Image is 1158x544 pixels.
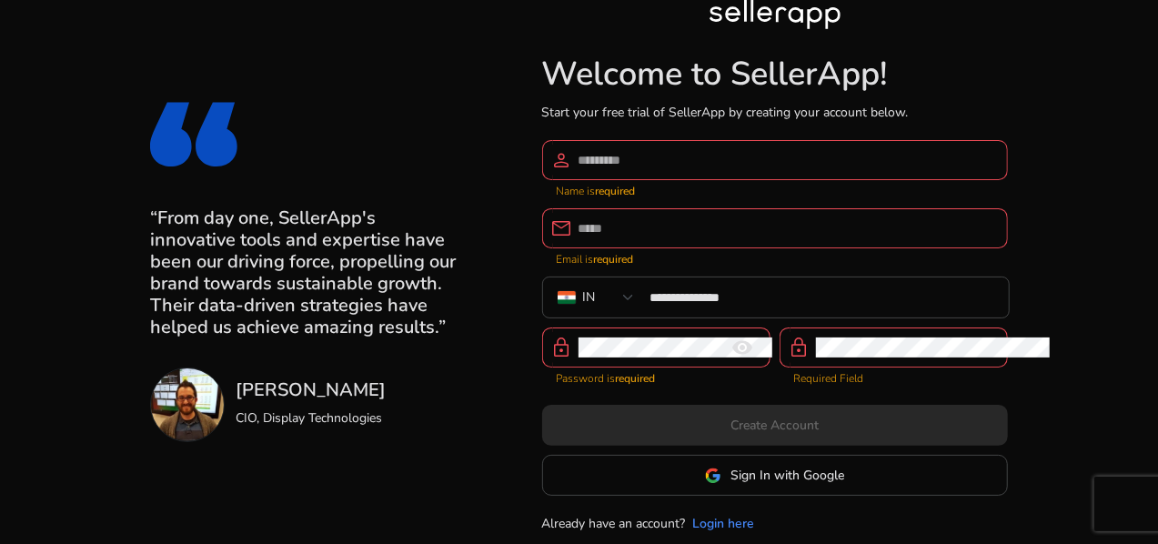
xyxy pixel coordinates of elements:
span: Sign In with Google [730,466,844,485]
mat-icon: remove_red_eye [721,337,765,358]
mat-error: Required Field [794,368,993,387]
strong: required [616,371,656,386]
mat-error: Name is [557,180,993,199]
strong: required [596,184,636,198]
a: Login here [693,514,755,533]
h3: [PERSON_NAME] [236,379,386,401]
img: google-logo.svg [705,468,721,484]
span: lock [789,337,811,358]
h1: Welcome to SellerApp! [542,55,1008,94]
div: IN [583,287,596,307]
strong: required [594,252,634,267]
span: person [551,149,573,171]
p: CIO, Display Technologies [236,408,386,428]
span: email [551,217,573,239]
p: Already have an account? [542,514,686,533]
mat-error: Password is [557,368,756,387]
mat-error: Email is [557,248,993,267]
h3: “From day one, SellerApp's innovative tools and expertise have been our driving force, propelling... [150,207,460,338]
button: Sign In with Google [542,455,1008,496]
p: Start your free trial of SellerApp by creating your account below. [542,103,1008,122]
span: lock [551,337,573,358]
